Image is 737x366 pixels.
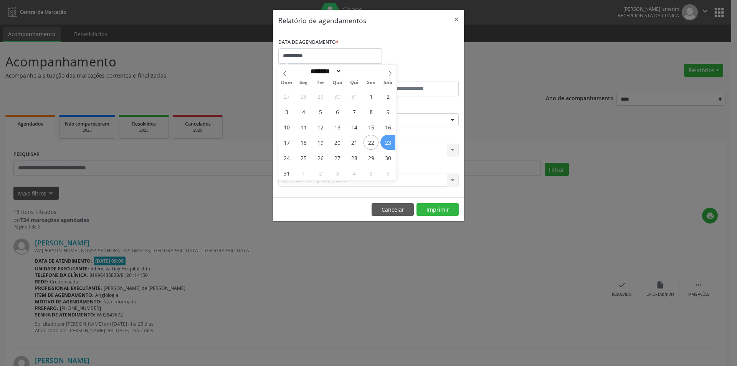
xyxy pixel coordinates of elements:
input: Year [342,67,367,75]
span: Agosto 17, 2025 [279,135,294,150]
span: Agosto 6, 2025 [330,104,345,119]
span: Dom [278,80,295,85]
span: Agosto 24, 2025 [279,150,294,165]
span: Setembro 4, 2025 [347,166,362,181]
span: Agosto 21, 2025 [347,135,362,150]
span: Setembro 3, 2025 [330,166,345,181]
span: Setembro 2, 2025 [313,166,328,181]
span: Agosto 14, 2025 [347,119,362,134]
h5: Relatório de agendamentos [278,15,366,25]
label: ATÉ [370,69,459,81]
span: Agosto 20, 2025 [330,135,345,150]
span: Julho 27, 2025 [279,89,294,104]
span: Setembro 5, 2025 [364,166,378,181]
span: Agosto 15, 2025 [364,119,378,134]
span: Julho 30, 2025 [330,89,345,104]
span: Agosto 11, 2025 [296,119,311,134]
span: Agosto 22, 2025 [364,135,378,150]
span: Agosto 7, 2025 [347,104,362,119]
span: Setembro 6, 2025 [380,166,395,181]
button: Close [449,10,464,29]
span: Setembro 1, 2025 [296,166,311,181]
span: Agosto 16, 2025 [380,119,395,134]
span: Agosto 9, 2025 [380,104,395,119]
span: Agosto 8, 2025 [364,104,378,119]
span: Agosto 19, 2025 [313,135,328,150]
span: Agosto 28, 2025 [347,150,362,165]
span: Agosto 10, 2025 [279,119,294,134]
span: Sáb [380,80,397,85]
span: Julho 31, 2025 [347,89,362,104]
span: Agosto 30, 2025 [380,150,395,165]
span: Ter [312,80,329,85]
span: Agosto 25, 2025 [296,150,311,165]
span: Agosto 5, 2025 [313,104,328,119]
select: Month [308,67,342,75]
span: Sex [363,80,380,85]
span: Julho 28, 2025 [296,89,311,104]
span: Agosto 23, 2025 [380,135,395,150]
span: Agosto 31, 2025 [279,166,294,181]
label: DATA DE AGENDAMENTO [278,36,339,48]
span: Seg [295,80,312,85]
span: Agosto 26, 2025 [313,150,328,165]
span: Agosto 29, 2025 [364,150,378,165]
span: Agosto 13, 2025 [330,119,345,134]
span: Agosto 4, 2025 [296,104,311,119]
span: Agosto 12, 2025 [313,119,328,134]
span: Julho 29, 2025 [313,89,328,104]
span: Agosto 1, 2025 [364,89,378,104]
span: Agosto 3, 2025 [279,104,294,119]
span: Agosto 2, 2025 [380,89,395,104]
span: Agosto 18, 2025 [296,135,311,150]
span: Qua [329,80,346,85]
button: Cancelar [372,203,414,216]
button: Imprimir [416,203,459,216]
span: Agosto 27, 2025 [330,150,345,165]
span: Qui [346,80,363,85]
